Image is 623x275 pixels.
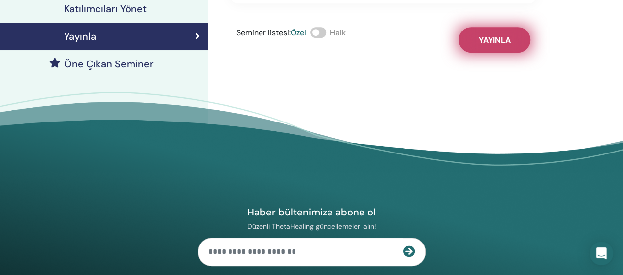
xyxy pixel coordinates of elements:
[291,28,306,38] span: Özel
[459,27,530,53] button: Yayınla
[64,3,147,15] h4: Katılımcıları Yönet
[330,28,346,38] span: Halk
[64,58,154,70] h4: Öne Çıkan Seminer
[198,206,426,218] h4: Haber bültenimize abone ol
[198,222,426,231] p: Düzenli ThetaHealing güncellemeleri alın!
[236,28,291,38] span: Seminer listesi :
[590,242,613,265] div: Open Intercom Messenger
[478,35,510,45] span: Yayınla
[64,31,96,42] h4: Yayınla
